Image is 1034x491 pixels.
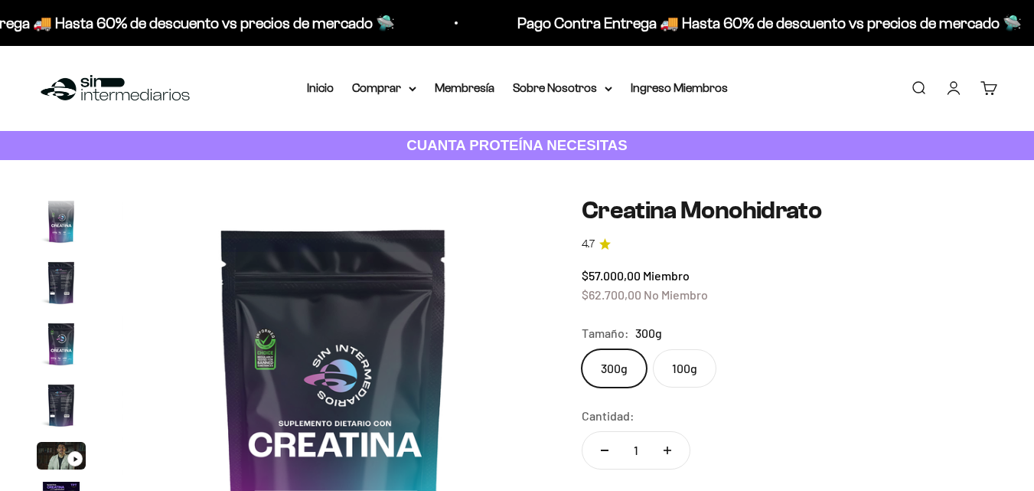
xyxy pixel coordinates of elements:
[513,78,612,98] summary: Sobre Nosotros
[515,11,1019,35] p: Pago Contra Entrega 🚚 Hasta 60% de descuento vs precios de mercado 🛸
[643,268,690,283] span: Miembro
[37,319,86,373] button: Ir al artículo 3
[635,323,662,343] span: 300g
[37,197,86,246] img: Creatina Monohidrato
[406,137,628,153] strong: CUANTA PROTEÍNA NECESITAS
[435,81,494,94] a: Membresía
[582,287,641,302] span: $62.700,00
[37,258,86,307] img: Creatina Monohidrato
[37,258,86,312] button: Ir al artículo 2
[582,406,634,426] label: Cantidad:
[37,442,86,474] button: Ir al artículo 5
[582,323,629,343] legend: Tamaño:
[37,381,86,430] img: Creatina Monohidrato
[631,81,728,94] a: Ingreso Miembros
[37,197,86,250] button: Ir al artículo 1
[582,268,641,283] span: $57.000,00
[582,197,997,224] h1: Creatina Monohidrato
[582,236,595,253] span: 4.7
[645,432,690,469] button: Aumentar cantidad
[37,319,86,368] img: Creatina Monohidrato
[307,81,334,94] a: Inicio
[582,432,627,469] button: Reducir cantidad
[582,236,997,253] a: 4.74.7 de 5.0 estrellas
[37,381,86,434] button: Ir al artículo 4
[352,78,416,98] summary: Comprar
[644,287,708,302] span: No Miembro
